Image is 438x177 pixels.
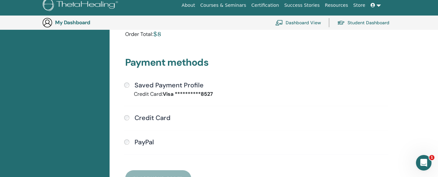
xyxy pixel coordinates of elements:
h4: Saved Payment Profile [135,81,204,89]
a: Student Dashboard [337,16,389,30]
div: Order Total: [125,29,153,41]
h4: Credit Card [135,114,171,122]
h3: Payment methods [125,57,387,71]
img: chalkboard-teacher.svg [275,20,283,26]
iframe: Intercom live chat [416,155,432,171]
a: Dashboard View [275,16,321,30]
h3: My Dashboard [55,19,120,26]
div: $8 [153,29,161,39]
div: Credit Card: [129,90,256,98]
img: generic-user-icon.jpg [42,17,53,28]
img: graduation-cap.svg [337,20,345,26]
h4: PayPal [135,138,154,146]
span: 1 [429,155,434,160]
